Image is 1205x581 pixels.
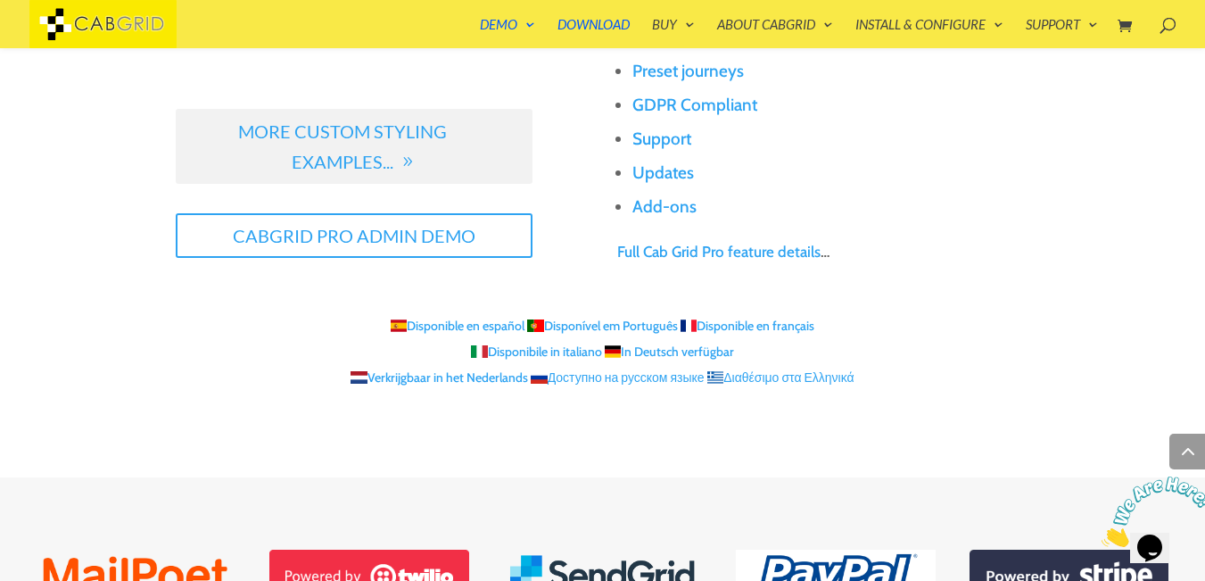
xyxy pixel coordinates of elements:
a: Install & Configure [855,18,1003,48]
span: Nederlands - NL [351,371,367,384]
a: Διαθέσιμο στα Ελληνικά [707,369,854,386]
a: Доступно на русском языке [531,369,705,386]
a: Disponible en español [391,318,525,334]
span: Español - ES [391,320,408,332]
a: Add-ons [632,196,697,217]
a: Disponibile in italiano [471,344,602,360]
img: Chat attention grabber [7,7,118,78]
p: … [617,239,1085,265]
a: Download [557,18,630,48]
a: Support [632,129,691,149]
a: CabGrid Pro Admin Demo [176,213,532,258]
a: Support [1026,18,1098,48]
a: More Custom Styling Examples... [176,109,532,184]
a: In Deutsch verfügbar [605,344,735,360]
a: CabGrid Taxi Plugin [29,12,177,31]
a: Verkrijgbaar in het Nederlands [351,369,528,386]
a: Disponible en français [681,318,815,334]
iframe: chat widget [1094,469,1205,554]
a: Full Cab Grid Pro feature details [617,243,821,261]
span: Ελληνικά - GR [707,371,724,384]
a: Updates [632,162,694,183]
span: Français - FR [681,320,697,332]
span: Italiano - IT [471,345,488,358]
a: Demo [480,18,535,48]
span: Português - PT [527,320,544,332]
a: GDPR Compliant [632,95,757,115]
span: Deutsch - DE [605,345,622,358]
span: Изменить язык - RU [531,371,548,384]
a: About CabGrid [717,18,833,48]
a: Disponível em Português [527,318,678,334]
a: Buy [652,18,695,48]
a: Preset journeys [632,61,744,81]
